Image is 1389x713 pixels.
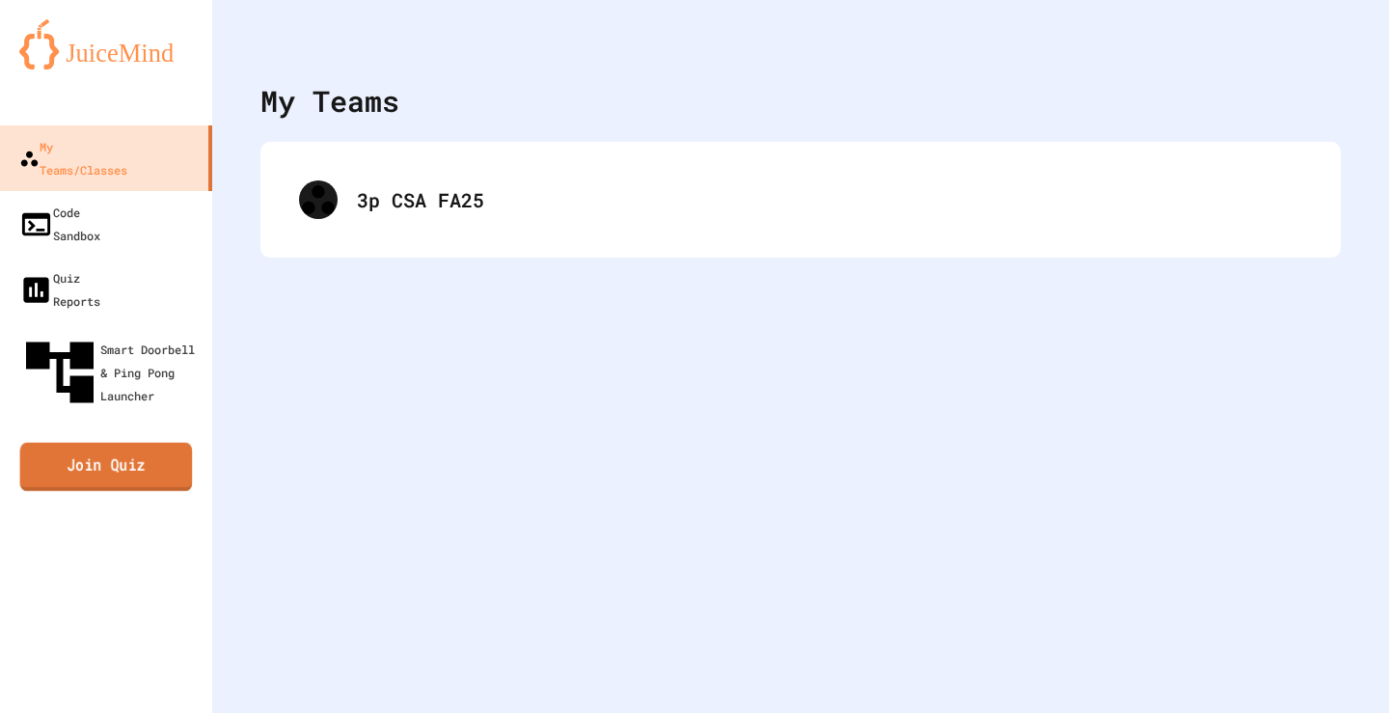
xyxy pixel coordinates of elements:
[20,443,193,491] a: Join Quiz
[260,79,399,123] div: My Teams
[19,201,100,247] div: Code Sandbox
[280,161,1321,238] div: 3p CSA FA25
[357,185,1302,214] div: 3p CSA FA25
[19,135,127,181] div: My Teams/Classes
[19,19,193,69] img: logo-orange.svg
[19,332,204,413] div: Smart Doorbell & Ping Pong Launcher
[19,266,100,313] div: Quiz Reports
